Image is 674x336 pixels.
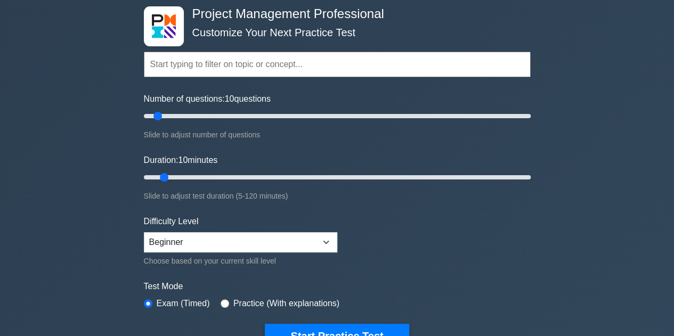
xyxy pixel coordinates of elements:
[233,297,339,310] label: Practice (With explanations)
[144,93,271,105] label: Number of questions: questions
[157,297,210,310] label: Exam (Timed)
[144,52,531,77] input: Start typing to filter on topic or concept...
[144,128,531,141] div: Slide to adjust number of questions
[225,94,234,103] span: 10
[188,6,478,22] h4: Project Management Professional
[144,280,531,293] label: Test Mode
[144,190,531,202] div: Slide to adjust test duration (5-120 minutes)
[144,215,199,228] label: Difficulty Level
[144,255,337,267] div: Choose based on your current skill level
[178,155,188,165] span: 10
[144,154,218,167] label: Duration: minutes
